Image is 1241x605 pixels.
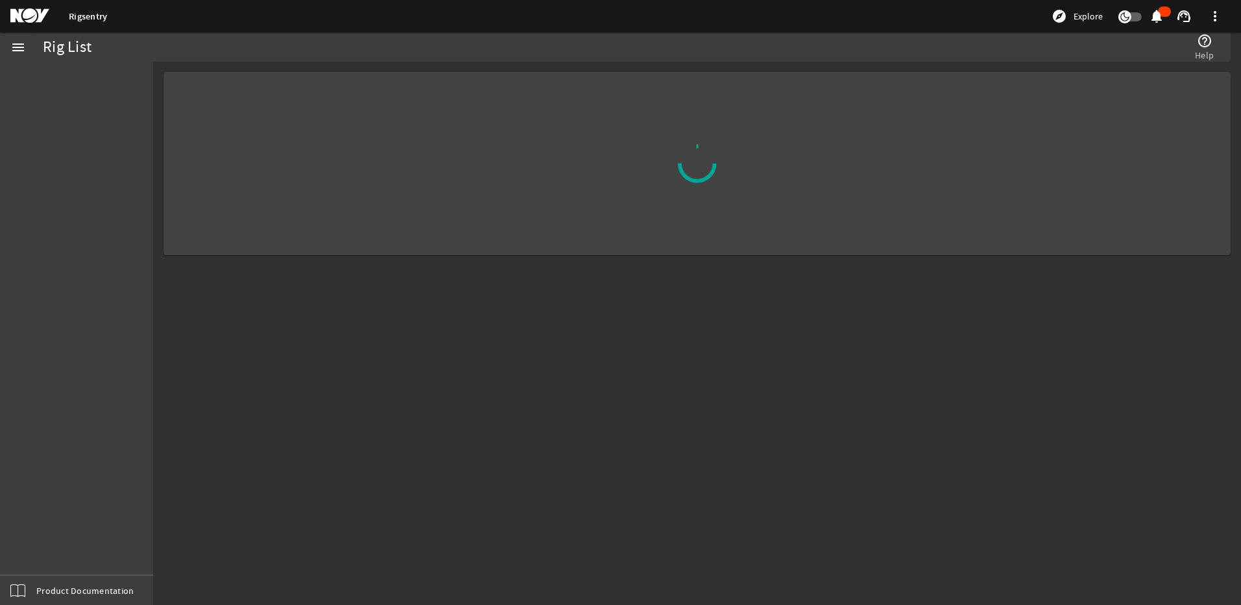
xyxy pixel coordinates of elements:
span: Product Documentation [36,584,134,597]
button: Explore [1046,6,1108,27]
mat-icon: menu [10,40,26,55]
mat-icon: explore [1051,8,1067,24]
span: Explore [1074,10,1103,23]
button: more_vert [1199,1,1231,32]
div: Rig List [43,41,92,54]
mat-icon: support_agent [1176,8,1192,24]
mat-icon: help_outline [1197,33,1212,49]
mat-icon: notifications [1149,8,1164,24]
span: Help [1195,49,1214,62]
a: Rigsentry [69,10,107,23]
